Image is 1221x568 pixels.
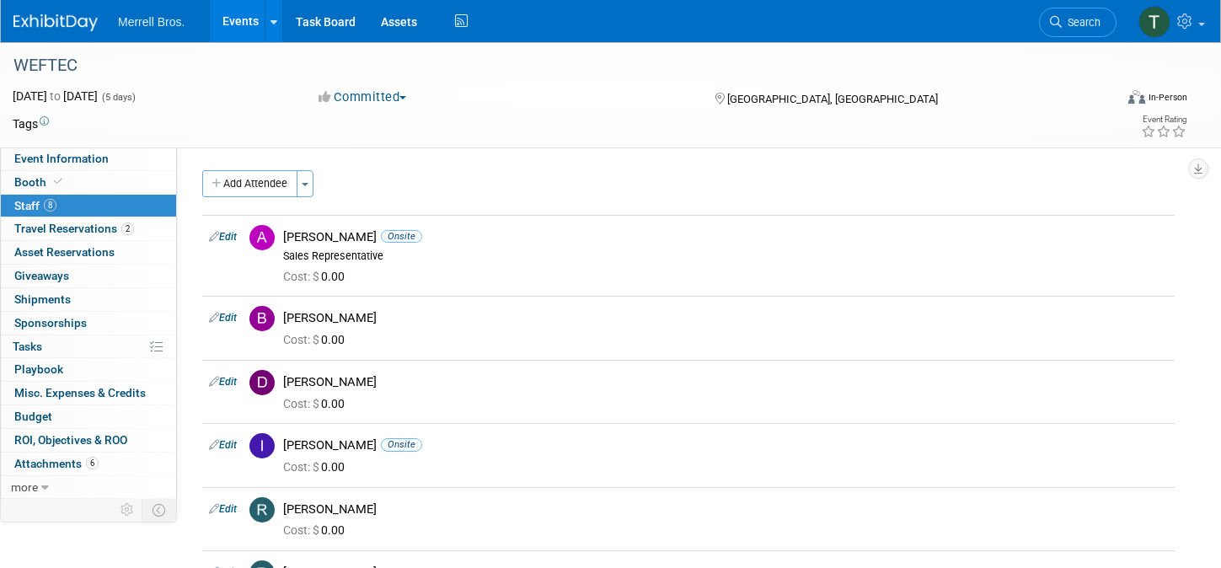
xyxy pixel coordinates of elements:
a: Edit [209,376,237,388]
td: Personalize Event Tab Strip [113,499,142,521]
span: Event Information [14,152,109,165]
img: D.jpg [249,370,275,395]
span: Cost: $ [283,397,321,410]
span: Travel Reservations [14,222,134,235]
span: (5 days) [100,92,136,103]
div: Sales Representative [283,249,1168,263]
span: Cost: $ [283,460,321,474]
a: Staff8 [1,195,176,217]
span: Booth [14,175,66,189]
div: Event Format [1013,88,1187,113]
span: Budget [14,410,52,423]
span: Misc. Expenses & Credits [14,386,146,399]
a: Edit [209,312,237,324]
span: 0.00 [283,523,351,537]
div: [PERSON_NAME] [283,437,1168,453]
a: Tasks [1,335,176,358]
img: I.jpg [249,433,275,458]
span: 2 [121,222,134,235]
a: Event Information [1,147,176,170]
a: Travel Reservations2 [1,217,176,240]
a: Giveaways [1,265,176,287]
td: Toggle Event Tabs [142,499,177,521]
a: Edit [209,231,237,243]
span: Merrell Bros. [118,15,185,29]
span: Search [1062,16,1101,29]
span: Tasks [13,340,42,353]
div: [PERSON_NAME] [283,374,1168,390]
span: Giveaways [14,269,69,282]
a: Playbook [1,358,176,381]
span: Shipments [14,292,71,306]
span: Onsite [381,438,422,451]
span: Cost: $ [283,270,321,283]
span: Cost: $ [283,333,321,346]
img: Theresa Lucas [1138,6,1170,38]
span: Staff [14,199,56,212]
span: [DATE] [DATE] [13,89,98,103]
i: Booth reservation complete [54,177,62,186]
button: Committed [313,88,413,106]
a: Shipments [1,288,176,311]
a: Search [1039,8,1117,37]
button: Add Attendee [202,170,297,197]
div: In-Person [1148,91,1187,104]
span: 0.00 [283,333,351,346]
img: ExhibitDay [13,14,98,31]
span: Asset Reservations [14,245,115,259]
img: R.jpg [249,497,275,522]
span: Onsite [381,230,422,243]
span: 6 [86,457,99,469]
div: Event Rating [1141,115,1186,124]
div: [PERSON_NAME] [283,501,1168,517]
span: 0.00 [283,397,351,410]
td: Tags [13,115,49,132]
span: to [47,89,63,103]
a: more [1,476,176,499]
a: Booth [1,171,176,194]
span: more [11,480,38,494]
span: Attachments [14,457,99,470]
span: 0.00 [283,270,351,283]
a: Edit [209,439,237,451]
span: Cost: $ [283,523,321,537]
a: Edit [209,503,237,515]
img: B.jpg [249,306,275,331]
span: ROI, Objectives & ROO [14,433,127,447]
div: WEFTEC [8,51,1087,81]
a: Asset Reservations [1,241,176,264]
a: ROI, Objectives & ROO [1,429,176,452]
a: Budget [1,405,176,428]
span: Sponsorships [14,316,87,330]
div: [PERSON_NAME] [283,310,1168,326]
span: 8 [44,199,56,212]
img: Format-Inperson.png [1128,90,1145,104]
a: Misc. Expenses & Credits [1,382,176,405]
img: A.jpg [249,225,275,250]
span: 0.00 [283,460,351,474]
span: Playbook [14,362,63,376]
div: [PERSON_NAME] [283,229,1168,245]
a: Attachments6 [1,453,176,475]
a: Sponsorships [1,312,176,335]
span: [GEOGRAPHIC_DATA], [GEOGRAPHIC_DATA] [727,93,938,105]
